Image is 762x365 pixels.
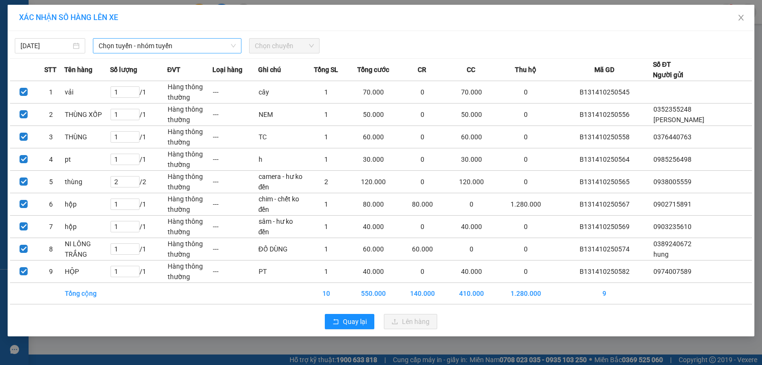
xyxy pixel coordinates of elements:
[447,126,496,148] td: 60.000
[496,238,556,261] td: 0
[64,193,110,216] td: hộp
[19,13,118,22] span: XÁC NHẬN SỐ HÀNG LÊN XE
[110,238,167,261] td: / 1
[64,216,110,238] td: hộp
[258,81,303,104] td: cây
[64,171,110,193] td: thùng
[303,126,349,148] td: 1
[73,66,88,80] span: Nơi nhận:
[90,43,134,50] span: 18:00:11 [DATE]
[556,171,653,193] td: B131410250565
[110,104,167,126] td: / 1
[653,268,692,275] span: 0974007589
[418,64,426,75] span: CR
[556,283,653,304] td: 9
[349,126,398,148] td: 60.000
[33,57,110,64] strong: BIÊN NHẬN GỬI HÀNG HOÁ
[212,216,258,238] td: ---
[447,283,496,304] td: 410.000
[212,81,258,104] td: ---
[556,193,653,216] td: B131410250567
[64,261,110,283] td: HỘP
[258,64,281,75] span: Ghi chú
[303,238,349,261] td: 1
[556,81,653,104] td: B131410250545
[64,104,110,126] td: THÙNG XỐP
[25,15,77,51] strong: CÔNG TY TNHH [GEOGRAPHIC_DATA] 214 QL13 - P.26 - Q.BÌNH THẠNH - TP HCM 1900888606
[110,261,167,283] td: / 1
[212,64,242,75] span: Loại hàng
[447,81,496,104] td: 70.000
[110,171,167,193] td: / 2
[447,261,496,283] td: 40.000
[37,193,64,216] td: 6
[398,81,447,104] td: 0
[212,171,258,193] td: ---
[398,238,447,261] td: 60.000
[447,216,496,238] td: 40.000
[167,148,212,171] td: Hàng thông thường
[556,261,653,283] td: B131410250582
[398,104,447,126] td: 0
[332,318,339,326] span: rollback
[653,178,692,186] span: 0938005559
[303,216,349,238] td: 1
[556,238,653,261] td: B131410250574
[303,283,349,304] td: 10
[737,14,745,21] span: close
[64,148,110,171] td: pt
[110,148,167,171] td: / 1
[447,148,496,171] td: 30.000
[258,216,303,238] td: sâm - hư ko đền
[653,223,692,230] span: 0903235610
[447,193,496,216] td: 0
[167,126,212,148] td: Hàng thông thường
[258,238,303,261] td: ĐỒ DÙNG
[447,238,496,261] td: 0
[314,64,338,75] span: Tổng SL
[110,126,167,148] td: / 1
[258,193,303,216] td: chim - chết ko đền
[37,126,64,148] td: 3
[496,283,556,304] td: 1.280.000
[167,171,212,193] td: Hàng thông thường
[37,171,64,193] td: 5
[653,250,669,258] span: hung
[303,81,349,104] td: 1
[37,238,64,261] td: 8
[653,116,704,124] span: [PERSON_NAME]
[357,64,389,75] span: Tổng cước
[349,261,398,283] td: 40.000
[349,81,398,104] td: 70.000
[653,105,692,113] span: 0352355248
[343,316,367,327] span: Quay lại
[349,104,398,126] td: 50.000
[349,283,398,304] td: 550.000
[167,64,180,75] span: ĐVT
[212,238,258,261] td: ---
[64,283,110,304] td: Tổng cộng
[303,171,349,193] td: 2
[384,314,437,329] button: uploadLên hàng
[37,216,64,238] td: 7
[556,126,653,148] td: B131410250558
[64,238,110,261] td: NI LÔNG TRẮNG
[398,171,447,193] td: 0
[110,193,167,216] td: / 1
[349,193,398,216] td: 80.000
[496,193,556,216] td: 1.280.000
[467,64,475,75] span: CC
[64,126,110,148] td: THÙNG
[44,64,57,75] span: STT
[37,104,64,126] td: 2
[64,81,110,104] td: vải
[167,261,212,283] td: Hàng thông thường
[212,126,258,148] td: ---
[653,156,692,163] span: 0985256498
[167,104,212,126] td: Hàng thông thường
[398,126,447,148] td: 0
[398,283,447,304] td: 140.000
[85,36,134,43] span: B131410250581
[515,64,536,75] span: Thu hộ
[398,216,447,238] td: 0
